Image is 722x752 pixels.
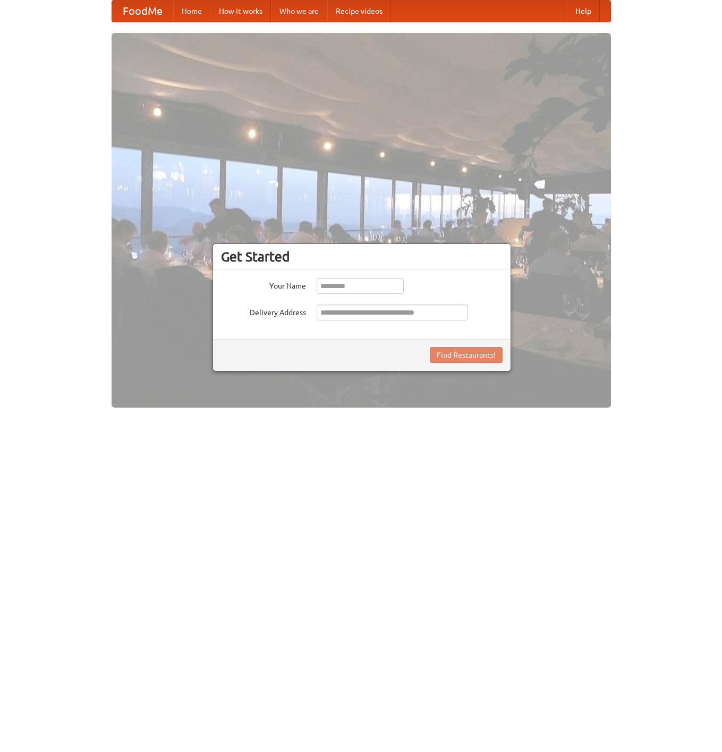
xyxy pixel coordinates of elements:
[210,1,271,22] a: How it works
[221,249,503,265] h3: Get Started
[327,1,391,22] a: Recipe videos
[567,1,600,22] a: Help
[221,305,306,318] label: Delivery Address
[173,1,210,22] a: Home
[221,278,306,291] label: Your Name
[271,1,327,22] a: Who we are
[430,347,503,363] button: Find Restaurants!
[112,1,173,22] a: FoodMe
